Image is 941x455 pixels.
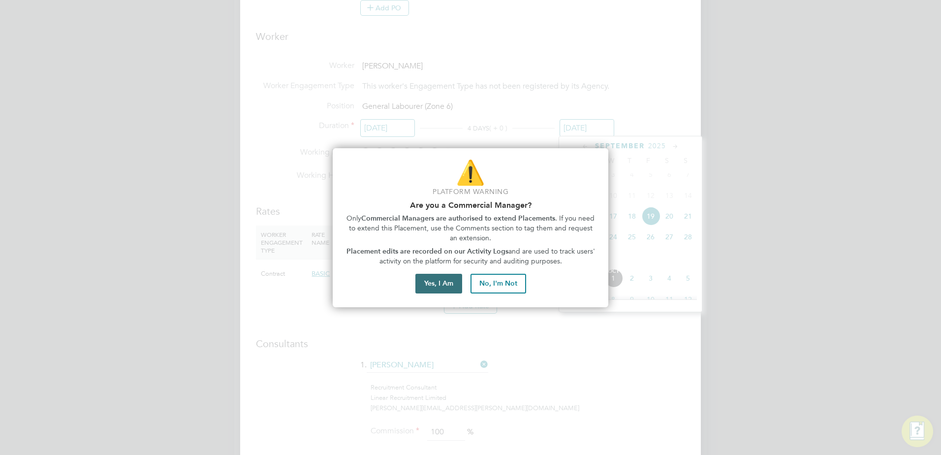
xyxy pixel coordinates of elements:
[346,247,508,256] strong: Placement edits are recorded on our Activity Logs
[349,214,597,242] span: . If you need to extend this Placement, use the Comments section to tag them and request an exten...
[379,247,597,265] span: and are used to track users' activity on the platform for security and auditing purposes.
[345,156,596,189] p: ⚠️
[345,200,596,210] h2: Are you a Commercial Manager?
[470,274,526,293] button: No, I'm Not
[361,214,555,223] strong: Commercial Managers are authorised to extend Placements
[345,187,596,197] p: Platform Warning
[346,214,361,223] span: Only
[333,148,608,308] div: Are you part of the Commercial Team?
[415,274,462,293] button: Yes, I Am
